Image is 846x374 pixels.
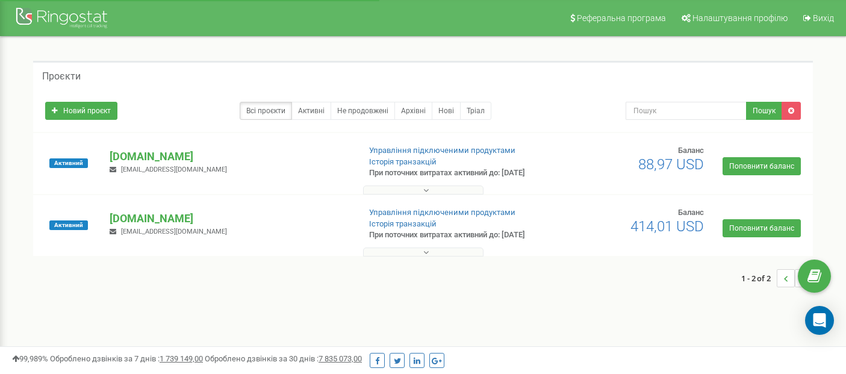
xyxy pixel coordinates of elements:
span: Налаштування профілю [692,13,788,23]
a: Тріал [460,102,491,120]
a: Новий проєкт [45,102,117,120]
p: При поточних витратах активний до: [DATE] [369,167,544,179]
div: Open Intercom Messenger [805,306,834,335]
a: Поповнити баланс [723,219,801,237]
span: Оброблено дзвінків за 30 днів : [205,354,362,363]
a: Управління підключеними продуктами [369,208,515,217]
span: 99,989% [12,354,48,363]
span: Реферальна програма [577,13,666,23]
nav: ... [741,257,813,299]
a: Поповнити баланс [723,157,801,175]
p: [DOMAIN_NAME] [110,211,349,226]
span: [EMAIL_ADDRESS][DOMAIN_NAME] [121,228,227,235]
p: При поточних витратах активний до: [DATE] [369,229,544,241]
u: 1 739 149,00 [160,354,203,363]
a: Управління підключеними продуктами [369,146,515,155]
span: Активний [49,220,88,230]
a: Нові [432,102,461,120]
span: 414,01 USD [630,218,704,235]
u: 7 835 073,00 [319,354,362,363]
a: Не продовжені [331,102,395,120]
span: Активний [49,158,88,168]
h5: Проєкти [42,71,81,82]
span: Вихід [813,13,834,23]
button: Пошук [746,102,782,120]
a: Архівні [394,102,432,120]
span: Баланс [678,146,704,155]
a: Всі проєкти [240,102,292,120]
span: [EMAIL_ADDRESS][DOMAIN_NAME] [121,166,227,173]
a: Історія транзакцій [369,219,437,228]
span: Оброблено дзвінків за 7 днів : [50,354,203,363]
span: 88,97 USD [638,156,704,173]
span: Баланс [678,208,704,217]
a: Історія транзакцій [369,157,437,166]
p: [DOMAIN_NAME] [110,149,349,164]
input: Пошук [626,102,747,120]
span: 1 - 2 of 2 [741,269,777,287]
a: Активні [291,102,331,120]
